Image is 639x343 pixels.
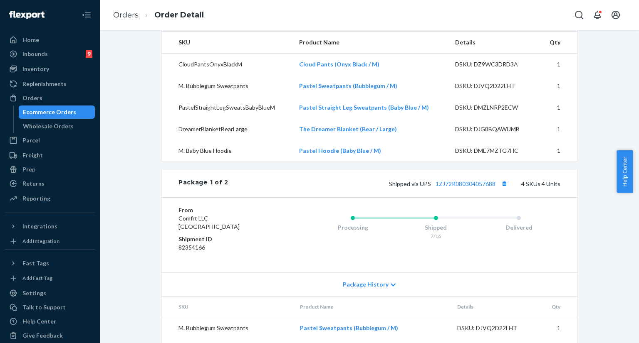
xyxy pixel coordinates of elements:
[617,150,633,193] button: Help Center
[22,194,50,203] div: Reporting
[22,259,49,267] div: Fast Tags
[178,206,278,214] dt: From
[343,280,389,289] span: Package History
[5,315,95,328] a: Help Center
[22,303,66,311] div: Talk to Support
[22,36,39,44] div: Home
[228,178,560,189] div: 4 SKUs 4 Units
[299,61,379,68] a: Cloud Pants (Onyx Black / M)
[162,118,292,140] td: DreamerBlanketBearLarge
[22,222,57,230] div: Integrations
[5,134,95,147] a: Parcel
[22,331,63,340] div: Give Feedback
[542,317,577,339] td: 1
[154,10,204,20] a: Order Detail
[178,243,278,252] dd: 82354166
[571,7,587,23] button: Open Search Box
[5,177,95,190] a: Returns
[5,329,95,342] button: Give Feedback
[22,179,45,188] div: Returns
[162,140,292,162] td: M. Baby Blue Hoodie
[5,236,95,246] a: Add Integration
[178,235,278,243] dt: Shipment ID
[455,82,533,90] div: DSKU: DJVQ2D22LHT
[22,80,67,88] div: Replenishments
[451,296,542,317] th: Details
[5,257,95,270] button: Fast Tags
[5,301,95,314] a: Talk to Support
[22,65,49,73] div: Inventory
[455,60,533,69] div: DSKU: DZ9WC3DRD3A
[113,10,139,20] a: Orders
[299,82,397,89] a: Pastel Sweatpants (Bubblegum / M)
[86,50,92,58] div: 9
[23,108,76,116] div: Ecommerce Orders
[178,215,240,230] span: Comfrt LLC [GEOGRAPHIC_DATA]
[5,163,95,176] a: Prep
[22,136,40,145] div: Parcel
[5,287,95,300] a: Settings
[455,103,533,112] div: DSKU: DMZLNRP2ECW
[455,125,533,133] div: DSKU: DJG8BQAWUMB
[19,105,95,119] a: Ecommerce Orders
[5,91,95,105] a: Orders
[448,32,540,54] th: Details
[589,7,606,23] button: Open notifications
[540,118,577,140] td: 1
[389,180,510,187] span: Shipped via UPS
[22,94,42,102] div: Orders
[162,97,292,118] td: PastelStraightLegSweatsBabyBlueM
[162,32,292,54] th: SKU
[477,223,560,232] div: Delivered
[5,77,95,91] a: Replenishments
[436,180,495,187] a: 1ZJ72R080304057688
[5,149,95,162] a: Freight
[22,274,52,282] div: Add Fast Tag
[299,147,381,154] a: Pastel Hoodie (Baby Blue / M)
[162,317,293,339] td: M. Bubblegum Sweatpants
[22,317,56,326] div: Help Center
[394,223,478,232] div: Shipped
[106,3,211,27] ol: breadcrumbs
[311,223,394,232] div: Processing
[299,125,397,132] a: The Dreamer Blanket (Bear / Large)
[5,47,95,61] a: Inbounds9
[540,32,577,54] th: Qty
[22,289,46,297] div: Settings
[607,7,624,23] button: Open account menu
[9,11,45,19] img: Flexport logo
[5,33,95,47] a: Home
[162,54,292,76] td: CloudPantsOnyxBlackM
[22,151,43,159] div: Freight
[499,178,510,189] button: Copy tracking number
[19,120,95,133] a: Wholesale Orders
[299,104,429,111] a: Pastel Straight Leg Sweatpants (Baby Blue / M)
[292,32,448,54] th: Product Name
[394,233,478,240] div: 7/16
[78,7,95,23] button: Close Navigation
[22,238,59,245] div: Add Integration
[457,324,535,332] div: DSKU: DJVQ2D22LHT
[542,296,577,317] th: Qty
[162,296,293,317] th: SKU
[5,62,95,76] a: Inventory
[293,296,451,317] th: Product Name
[162,75,292,97] td: M. Bubblegum Sweatpants
[23,122,74,130] div: Wholesale Orders
[540,140,577,162] td: 1
[300,324,398,331] a: Pastel Sweatpants (Bubblegum / M)
[540,54,577,76] td: 1
[540,75,577,97] td: 1
[5,273,95,283] a: Add Fast Tag
[178,178,228,189] div: Package 1 of 2
[22,165,35,174] div: Prep
[22,50,48,58] div: Inbounds
[455,147,533,155] div: DSKU: DME7MZTG7HC
[5,192,95,205] a: Reporting
[5,220,95,233] button: Integrations
[540,97,577,118] td: 1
